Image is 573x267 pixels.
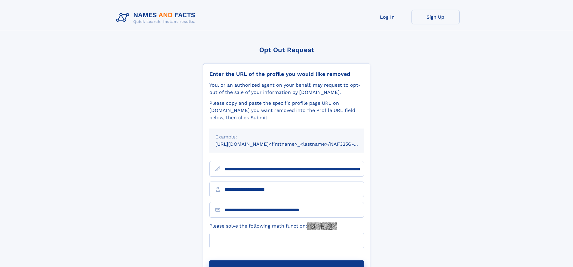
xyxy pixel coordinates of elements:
label: Please solve the following math function: [209,222,337,230]
div: Please copy and paste the specific profile page URL on [DOMAIN_NAME] you want removed into the Pr... [209,100,364,121]
a: Log In [363,10,411,24]
div: Opt Out Request [203,46,370,54]
a: Sign Up [411,10,460,24]
div: Example: [215,133,358,141]
small: [URL][DOMAIN_NAME]<firstname>_<lastname>/NAF325G-xxxxxxxx [215,141,375,147]
div: Enter the URL of the profile you would like removed [209,71,364,77]
img: Logo Names and Facts [114,10,200,26]
div: You, or an authorized agent on your behalf, may request to opt-out of the sale of your informatio... [209,82,364,96]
